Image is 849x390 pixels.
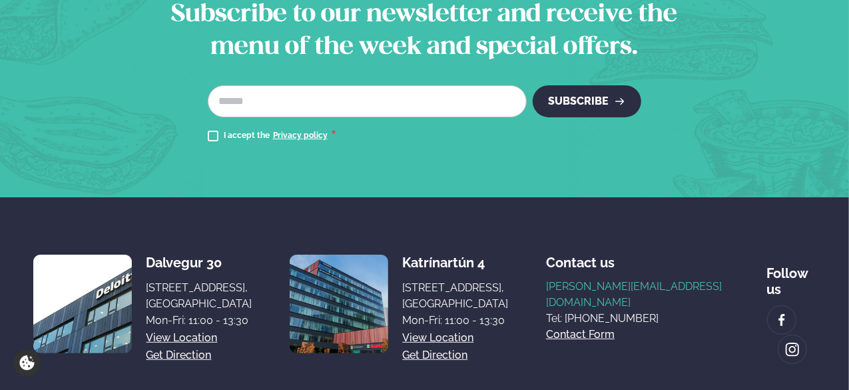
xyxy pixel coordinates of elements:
a: Tel: [PHONE_NUMBER] [546,311,729,327]
div: Mon-Fri: 11:00 - 13:30 [402,313,508,329]
span: Contact us [546,244,615,271]
a: View location [402,330,473,346]
a: [PERSON_NAME][EMAIL_ADDRESS][DOMAIN_NAME] [546,279,729,311]
a: Get direction [402,347,467,363]
div: Mon-Fri: 11:00 - 13:30 [146,313,252,329]
div: Katrínartún 4 [402,255,508,271]
div: [STREET_ADDRESS], [GEOGRAPHIC_DATA] [402,280,508,312]
a: image alt [768,306,796,334]
img: image alt [33,255,132,353]
a: Contact form [546,327,615,343]
img: image alt [785,342,800,357]
a: Get direction [146,347,211,363]
a: Privacy policy [273,131,328,141]
a: View location [146,330,217,346]
img: image alt [774,313,789,328]
div: Dalvegur 30 [146,255,252,271]
button: Subscribe [533,85,641,117]
a: Cookie settings [13,349,41,377]
div: [STREET_ADDRESS], [GEOGRAPHIC_DATA] [146,280,252,312]
div: I accept the [224,128,336,144]
img: image alt [290,255,388,353]
div: Follow us [767,255,816,297]
a: image alt [778,335,806,363]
